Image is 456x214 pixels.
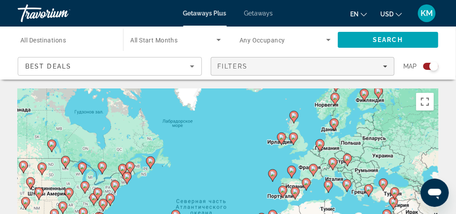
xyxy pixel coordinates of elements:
a: Getaways Plus [183,10,227,17]
ya-tr-span: Best Deals [25,63,71,70]
input: Select destination [20,35,112,46]
a: Getaways [244,10,273,17]
iframe: Кнопка запуска окна обмена сообщениями [421,179,449,207]
span: Filters [218,63,248,70]
ya-tr-span: All Start Months [131,37,178,44]
ya-tr-span: KM [421,8,433,18]
button: Включить полноэкранный режим [416,93,434,111]
ya-tr-span: All Destinations [20,37,66,44]
button: Filters [211,57,395,76]
span: Search [373,36,403,43]
button: Change language [350,8,367,20]
button: User Menu [415,4,438,23]
button: Search [338,32,439,48]
ya-tr-span: USD [380,11,394,18]
mat-select: Sort by [25,61,194,72]
ya-tr-span: Map [403,63,417,70]
button: Change currency [380,8,402,20]
a: Travorium [18,2,106,25]
ya-tr-span: Any Occupancy [240,37,285,44]
ya-tr-span: en [350,11,359,18]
